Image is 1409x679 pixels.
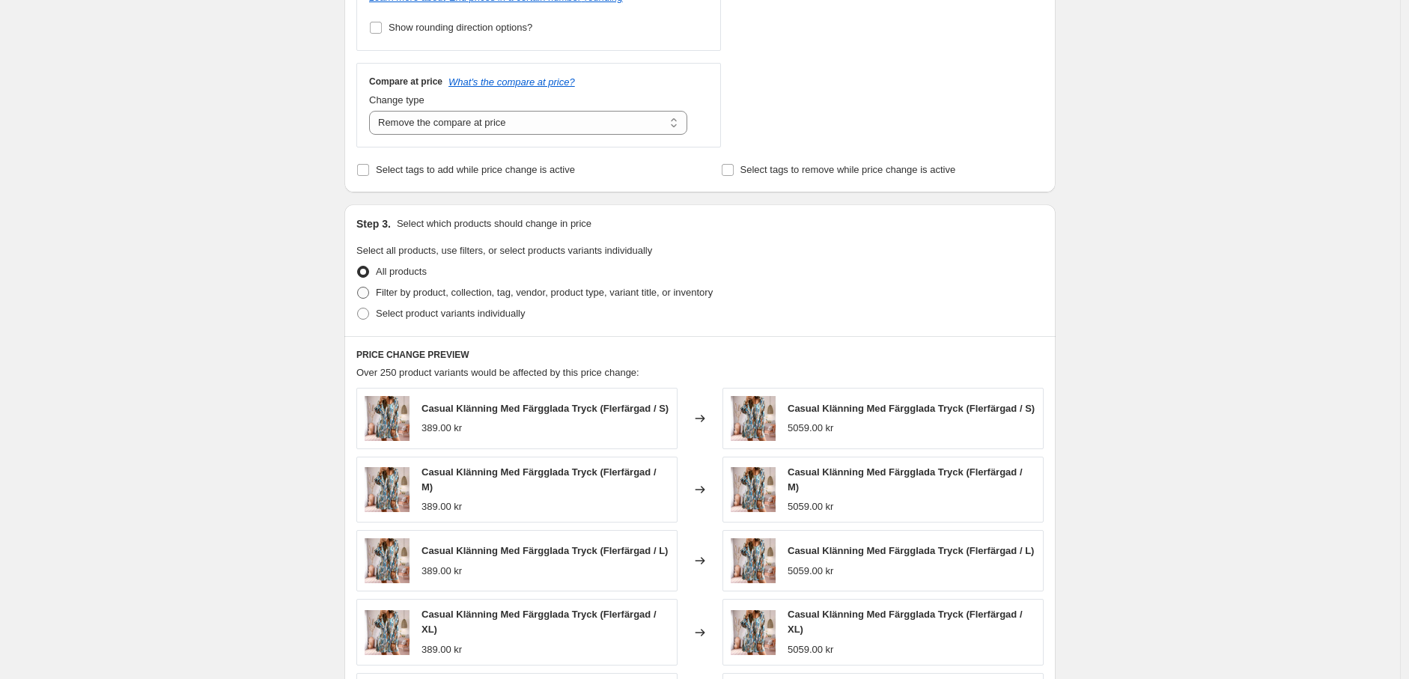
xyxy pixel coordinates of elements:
div: 389.00 kr [422,499,462,514]
span: All products [376,266,427,277]
div: 389.00 kr [422,642,462,657]
span: Casual Klänning Med Färgglada Tryck (Flerfärgad / L) [788,545,1034,556]
span: Casual Klänning Med Färgglada Tryck (Flerfärgad / S) [788,403,1035,414]
div: 5059.00 kr [788,421,833,436]
div: 389.00 kr [422,564,462,579]
div: 389.00 kr [422,421,462,436]
h3: Compare at price [369,76,442,88]
span: Filter by product, collection, tag, vendor, product type, variant title, or inventory [376,287,713,298]
img: 20220926160105_720x_544eb7d4-9c08-404e-b304-9f01a7bd2fd0_80x.jpg [365,538,410,583]
span: Casual Klänning Med Färgglada Tryck (Flerfärgad / M) [422,466,657,493]
span: Select tags to add while price change is active [376,164,575,175]
span: Casual Klänning Med Färgglada Tryck (Flerfärgad / XL) [422,609,657,635]
span: Select tags to remove while price change is active [740,164,956,175]
img: 20220926160105_720x_544eb7d4-9c08-404e-b304-9f01a7bd2fd0_80x.jpg [365,467,410,512]
img: 20220926160105_720x_544eb7d4-9c08-404e-b304-9f01a7bd2fd0_80x.jpg [731,396,776,441]
img: 20220926160105_720x_544eb7d4-9c08-404e-b304-9f01a7bd2fd0_80x.jpg [365,396,410,441]
span: Casual Klänning Med Färgglada Tryck (Flerfärgad / S) [422,403,669,414]
span: Over 250 product variants would be affected by this price change: [356,367,639,378]
h6: PRICE CHANGE PREVIEW [356,349,1044,361]
div: 5059.00 kr [788,499,833,514]
img: 20220926160105_720x_544eb7d4-9c08-404e-b304-9f01a7bd2fd0_80x.jpg [731,538,776,583]
span: Show rounding direction options? [389,22,532,33]
span: Select all products, use filters, or select products variants individually [356,245,652,256]
img: 20220926160105_720x_544eb7d4-9c08-404e-b304-9f01a7bd2fd0_80x.jpg [365,610,410,655]
span: Change type [369,94,424,106]
h2: Step 3. [356,216,391,231]
span: Casual Klänning Med Färgglada Tryck (Flerfärgad / M) [788,466,1023,493]
span: Select product variants individually [376,308,525,319]
div: 5059.00 kr [788,564,833,579]
button: What's the compare at price? [448,76,575,88]
p: Select which products should change in price [397,216,591,231]
div: 5059.00 kr [788,642,833,657]
span: Casual Klänning Med Färgglada Tryck (Flerfärgad / L) [422,545,668,556]
span: Casual Klänning Med Färgglada Tryck (Flerfärgad / XL) [788,609,1023,635]
img: 20220926160105_720x_544eb7d4-9c08-404e-b304-9f01a7bd2fd0_80x.jpg [731,467,776,512]
img: 20220926160105_720x_544eb7d4-9c08-404e-b304-9f01a7bd2fd0_80x.jpg [731,610,776,655]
